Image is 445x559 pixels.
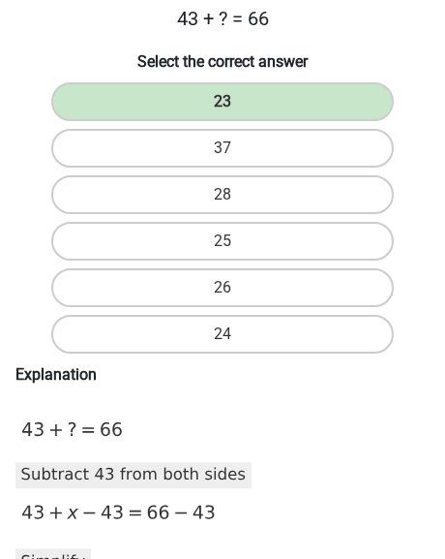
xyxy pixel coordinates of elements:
label: 25 [51,222,394,261]
label: 26 [51,268,394,307]
h6: Explanation [15,365,430,384]
label: 24 [51,315,394,354]
h6: Select the correct answer [8,48,437,71]
label: 23 [51,82,394,121]
label: 28 [51,175,394,214]
label: 37 [51,129,394,168]
p: 43 + ? = 66 [8,4,437,33]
